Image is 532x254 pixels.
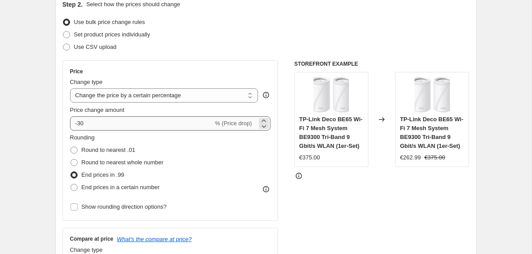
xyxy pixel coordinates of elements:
[82,184,160,190] span: End prices in a certain number
[74,44,117,50] span: Use CSV upload
[313,77,349,112] img: 51WR8Yd-VDL._AC_SL1000_80x.jpg
[82,171,125,178] span: End prices in .99
[74,31,150,38] span: Set product prices individually
[424,153,445,162] strike: €375.00
[70,235,113,242] h3: Compare at price
[70,134,95,141] span: Rounding
[74,19,145,25] span: Use bulk price change rules
[82,203,167,210] span: Show rounding direction options?
[82,147,135,153] span: Round to nearest .01
[400,116,463,149] span: TP-Link Deco BE65 Wi-Fi 7 Mesh System BE9300 Tri-Band 9 Gbit/s WLAN (1er-Set)
[215,120,252,127] span: % (Price drop)
[70,68,83,75] h3: Price
[70,116,213,131] input: -15
[70,246,103,253] span: Change type
[82,159,164,166] span: Round to nearest whole number
[70,79,103,85] span: Change type
[117,236,192,242] button: What's the compare at price?
[415,77,450,112] img: 51WR8Yd-VDL._AC_SL1000_80x.jpg
[299,153,320,162] div: €375.00
[299,116,363,149] span: TP-Link Deco BE65 Wi-Fi 7 Mesh System BE9300 Tri-Band 9 Gbit/s WLAN (1er-Set)
[262,91,270,99] div: help
[400,153,421,162] div: €262.99
[70,107,125,113] span: Price change amount
[294,60,469,67] h6: STOREFRONT EXAMPLE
